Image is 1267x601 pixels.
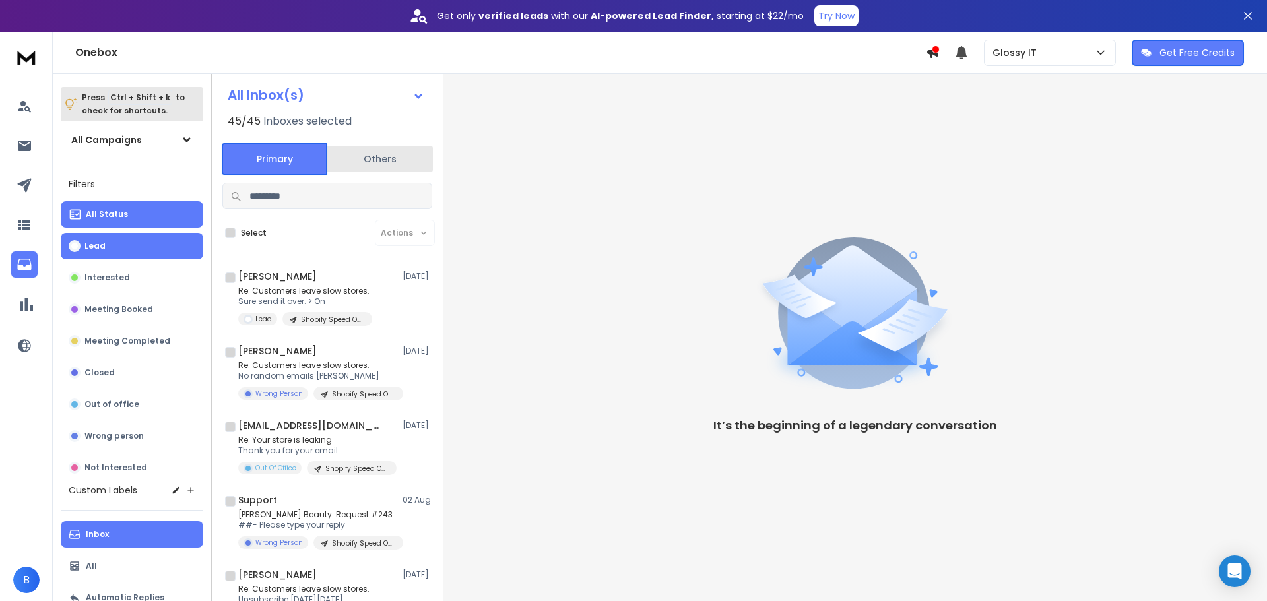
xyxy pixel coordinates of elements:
[222,143,327,175] button: Primary
[325,464,389,474] p: Shopify Speed Optimization | Glossy IT
[238,520,397,530] p: ##- Please type your reply
[238,584,397,594] p: Re: Customers leave slow stores.
[238,435,397,445] p: Re: Your store is leaking
[61,553,203,579] button: All
[84,399,139,410] p: Out of office
[13,45,40,69] img: logo
[238,270,317,283] h1: [PERSON_NAME]
[1132,40,1244,66] button: Get Free Credits
[61,127,203,153] button: All Campaigns
[478,9,548,22] strong: verified leads
[228,113,261,129] span: 45 / 45
[86,209,128,220] p: All Status
[217,82,435,108] button: All Inbox(s)
[61,233,203,259] button: Lead
[86,561,97,571] p: All
[61,391,203,418] button: Out of office
[71,133,142,146] h1: All Campaigns
[263,113,352,129] h3: Inboxes selected
[332,389,395,399] p: Shopify Speed Optimization | Glossy IT
[255,463,296,473] p: Out Of Office
[69,484,137,497] h3: Custom Labels
[238,296,372,307] p: Sure send it over. > On
[84,462,147,473] p: Not Interested
[84,431,144,441] p: Wrong person
[241,228,267,238] label: Select
[13,567,40,593] button: B
[238,493,277,507] h1: Support
[82,91,185,117] p: Press to check for shortcuts.
[84,241,106,251] p: Lead
[61,265,203,291] button: Interested
[84,304,153,315] p: Meeting Booked
[84,272,130,283] p: Interested
[403,569,432,580] p: [DATE]
[238,371,397,381] p: No random emails [PERSON_NAME]
[403,346,432,356] p: [DATE]
[61,423,203,449] button: Wrong person
[61,455,203,481] button: Not Interested
[403,495,432,505] p: 02 Aug
[75,45,926,61] h1: Onebox
[61,201,203,228] button: All Status
[301,315,364,325] p: Shopify Speed Optimization | Glossy IT
[61,296,203,323] button: Meeting Booked
[238,509,397,520] p: [PERSON_NAME] Beauty: Request #2437443:
[61,521,203,548] button: Inbox
[238,360,397,371] p: Re: Customers leave slow stores.
[108,90,172,105] span: Ctrl + Shift + k
[255,314,272,324] p: Lead
[591,9,714,22] strong: AI-powered Lead Finder,
[238,445,397,456] p: Thank you for your email.
[238,286,372,296] p: Re: Customers leave slow stores.
[238,344,317,358] h1: [PERSON_NAME]
[228,88,304,102] h1: All Inbox(s)
[332,538,395,548] p: Shopify Speed Optimization | Glossy IT
[403,420,432,431] p: [DATE]
[992,46,1042,59] p: Glossy IT
[713,416,997,435] p: It’s the beginning of a legendary conversation
[255,538,303,548] p: Wrong Person
[238,568,317,581] h1: [PERSON_NAME]
[61,328,203,354] button: Meeting Completed
[327,144,433,174] button: Others
[86,529,109,540] p: Inbox
[84,336,170,346] p: Meeting Completed
[84,367,115,378] p: Closed
[437,9,804,22] p: Get only with our starting at $22/mo
[238,419,383,432] h1: [EMAIL_ADDRESS][DOMAIN_NAME]
[814,5,859,26] button: Try Now
[61,175,203,193] h3: Filters
[1159,46,1235,59] p: Get Free Credits
[255,389,303,398] p: Wrong Person
[1219,555,1251,587] div: Open Intercom Messenger
[818,9,855,22] p: Try Now
[403,271,432,282] p: [DATE]
[61,360,203,386] button: Closed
